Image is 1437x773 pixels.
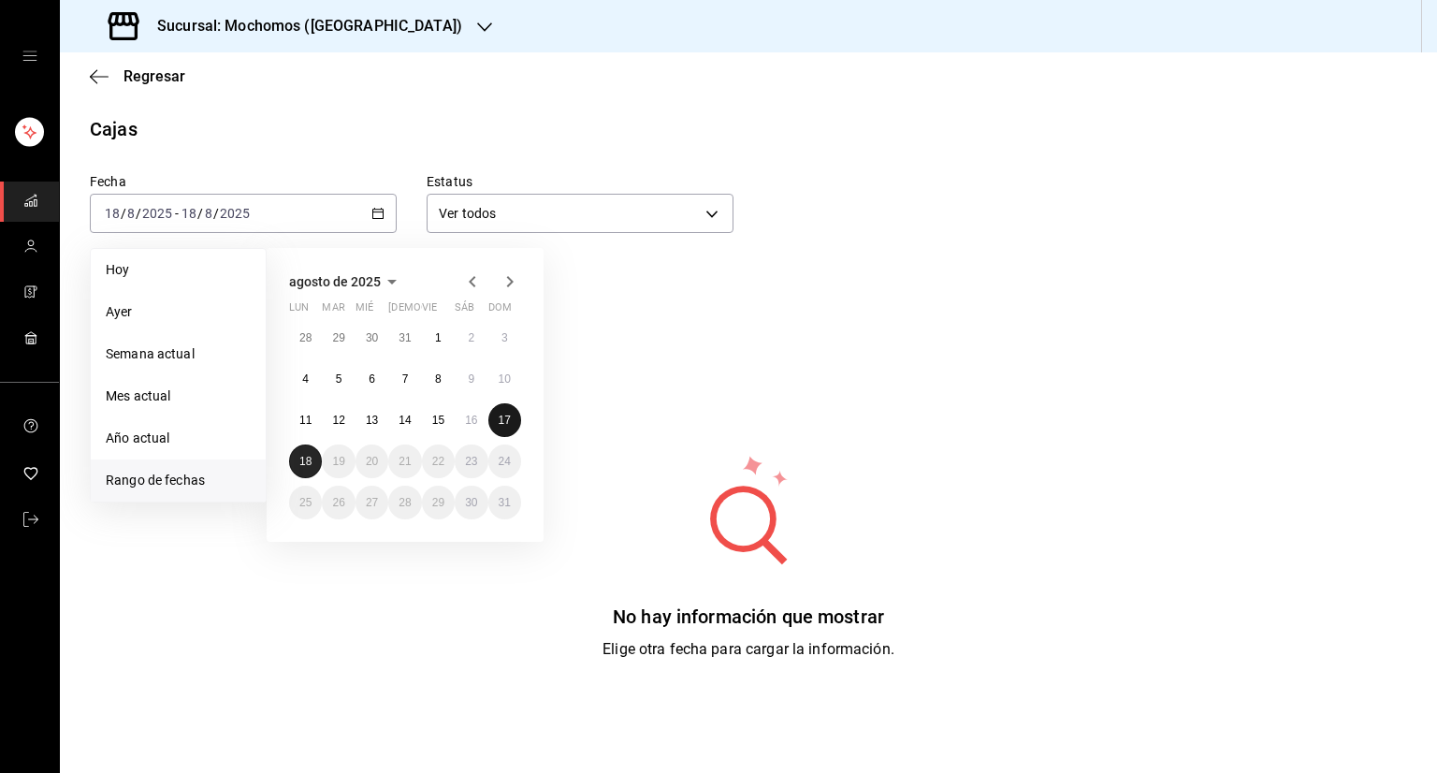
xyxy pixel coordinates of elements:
button: 9 de agosto de 2025 [455,362,487,396]
abbr: 16 de agosto de 2025 [465,414,477,427]
abbr: 1 de agosto de 2025 [435,331,442,344]
abbr: 26 de agosto de 2025 [332,496,344,509]
abbr: 25 de agosto de 2025 [299,496,312,509]
button: agosto de 2025 [289,270,403,293]
abbr: 12 de agosto de 2025 [332,414,344,427]
span: Elige otra fecha para cargar la información. [602,640,894,658]
button: 18 de agosto de 2025 [289,445,322,478]
abbr: 3 de agosto de 2025 [501,331,508,344]
button: 25 de agosto de 2025 [289,486,322,519]
span: Rango de fechas [106,471,251,490]
button: 16 de agosto de 2025 [455,403,487,437]
abbr: 10 de agosto de 2025 [499,372,511,386]
span: Semana actual [106,344,251,364]
span: / [136,206,141,221]
button: 30 de agosto de 2025 [455,486,487,519]
button: 31 de agosto de 2025 [488,486,521,519]
button: open drawer [22,49,37,64]
label: Estatus [427,175,733,188]
button: 24 de agosto de 2025 [488,445,521,478]
abbr: 19 de agosto de 2025 [332,455,344,468]
span: Hoy [106,260,251,280]
abbr: 30 de julio de 2025 [366,331,378,344]
input: -- [104,206,121,221]
input: -- [181,206,197,221]
abbr: 8 de agosto de 2025 [435,372,442,386]
abbr: 14 de agosto de 2025 [399,414,411,427]
abbr: miércoles [356,301,373,321]
span: / [197,206,203,221]
div: No hay información que mostrar [602,603,894,631]
abbr: 6 de agosto de 2025 [369,372,375,386]
abbr: 30 de agosto de 2025 [465,496,477,509]
button: 5 de agosto de 2025 [322,362,355,396]
button: 7 de agosto de 2025 [388,362,421,396]
abbr: 29 de julio de 2025 [332,331,344,344]
button: 23 de agosto de 2025 [455,445,487,478]
abbr: 9 de agosto de 2025 [468,372,474,386]
button: 31 de julio de 2025 [388,321,421,355]
abbr: jueves [388,301,499,321]
span: Ayer [106,302,251,322]
button: 8 de agosto de 2025 [422,362,455,396]
abbr: 31 de julio de 2025 [399,331,411,344]
abbr: 17 de agosto de 2025 [499,414,511,427]
span: Año actual [106,429,251,448]
div: Ver todos [427,194,733,233]
button: 17 de agosto de 2025 [488,403,521,437]
abbr: 22 de agosto de 2025 [432,455,444,468]
abbr: martes [322,301,344,321]
abbr: 28 de agosto de 2025 [399,496,411,509]
span: agosto de 2025 [289,274,381,289]
button: 2 de agosto de 2025 [455,321,487,355]
h3: Sucursal: Mochomos ([GEOGRAPHIC_DATA]) [142,15,462,37]
abbr: 11 de agosto de 2025 [299,414,312,427]
button: 6 de agosto de 2025 [356,362,388,396]
abbr: 31 de agosto de 2025 [499,496,511,509]
button: 30 de julio de 2025 [356,321,388,355]
button: 29 de julio de 2025 [322,321,355,355]
span: Mes actual [106,386,251,406]
button: Regresar [90,67,185,85]
abbr: viernes [422,301,437,321]
abbr: 23 de agosto de 2025 [465,455,477,468]
button: 11 de agosto de 2025 [289,403,322,437]
button: 14 de agosto de 2025 [388,403,421,437]
button: 29 de agosto de 2025 [422,486,455,519]
abbr: sábado [455,301,474,321]
abbr: 5 de agosto de 2025 [336,372,342,386]
button: 15 de agosto de 2025 [422,403,455,437]
button: 10 de agosto de 2025 [488,362,521,396]
abbr: 13 de agosto de 2025 [366,414,378,427]
abbr: 29 de agosto de 2025 [432,496,444,509]
div: Cajas [90,115,138,143]
span: / [213,206,219,221]
abbr: 2 de agosto de 2025 [468,331,474,344]
span: Regresar [123,67,185,85]
button: 20 de agosto de 2025 [356,445,388,478]
button: 27 de agosto de 2025 [356,486,388,519]
abbr: 27 de agosto de 2025 [366,496,378,509]
button: 26 de agosto de 2025 [322,486,355,519]
input: ---- [219,206,251,221]
button: 4 de agosto de 2025 [289,362,322,396]
input: ---- [141,206,173,221]
abbr: 15 de agosto de 2025 [432,414,444,427]
input: -- [126,206,136,221]
button: 28 de agosto de 2025 [388,486,421,519]
abbr: 24 de agosto de 2025 [499,455,511,468]
button: 12 de agosto de 2025 [322,403,355,437]
button: 22 de agosto de 2025 [422,445,455,478]
abbr: 7 de agosto de 2025 [402,372,409,386]
button: 28 de julio de 2025 [289,321,322,355]
abbr: 4 de agosto de 2025 [302,372,309,386]
label: Fecha [90,175,397,188]
abbr: 20 de agosto de 2025 [366,455,378,468]
span: / [121,206,126,221]
abbr: 21 de agosto de 2025 [399,455,411,468]
input: -- [204,206,213,221]
button: 13 de agosto de 2025 [356,403,388,437]
button: 21 de agosto de 2025 [388,445,421,478]
button: 1 de agosto de 2025 [422,321,455,355]
abbr: 18 de agosto de 2025 [299,455,312,468]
